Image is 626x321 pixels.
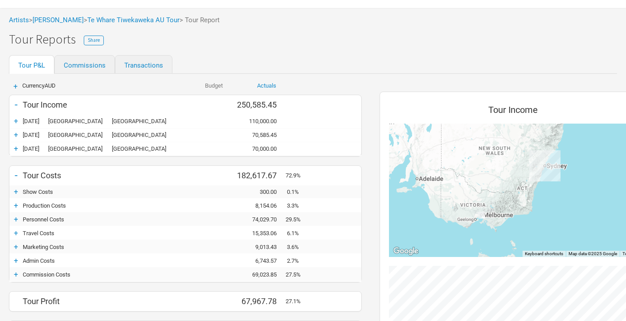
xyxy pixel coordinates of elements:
[391,245,421,257] img: Google
[23,171,179,180] div: Tour Costs
[84,36,104,45] button: Share
[286,257,308,264] div: 2.7%
[29,17,84,24] span: >
[23,189,179,195] div: Show Costs
[232,171,286,180] div: 182,617.67
[286,244,308,250] div: 3.6%
[180,17,220,24] span: > Tour Report
[87,16,180,24] a: Te Whare Tiwekaweka AU Tour
[84,17,180,24] span: >
[9,32,104,46] h1: Tour Reports
[205,82,223,89] a: Budget
[23,230,179,237] div: Travel Costs
[23,297,179,306] div: Tour Profit
[232,118,286,124] div: 110,000.00
[23,145,39,152] span: [DATE]
[286,230,308,237] div: 6.1%
[9,55,54,74] a: Tour P&L
[232,271,286,278] div: 69,023.85
[23,132,112,138] div: Melbourne
[23,118,112,124] div: Sydney
[232,145,286,152] div: 70,000.00
[54,55,115,74] a: Commissions
[526,147,564,185] div: Sydney, New South Wales (110,000.00)
[23,132,39,138] span: [DATE]
[232,202,286,209] div: 8,154.06
[475,209,488,222] div: Melbourne, Victoria (70,000.00)
[232,189,286,195] div: 300.00
[232,216,286,223] div: 74,029.70
[286,216,308,223] div: 29.5%
[23,100,179,109] div: Tour Income
[23,202,179,209] div: Production Costs
[9,169,23,181] div: -
[9,270,23,279] div: +
[232,230,286,237] div: 15,353.06
[232,257,286,264] div: 6,743.57
[112,145,179,152] div: Melbourne Town Hall
[286,172,308,179] div: 72.9%
[9,215,23,224] div: +
[257,82,276,89] a: Actuals
[112,132,179,138] div: Melbourne Town Hall
[286,298,308,305] div: 27.1%
[9,144,23,153] div: +
[9,98,23,111] div: -
[475,208,489,222] div: Melbourne, Victoria (70,585.45)
[9,116,23,125] div: +
[232,297,286,306] div: 67,967.78
[9,83,22,90] div: +
[112,118,179,124] div: Sydney Opera House
[33,16,84,24] a: [PERSON_NAME]
[115,55,172,74] a: Transactions
[23,244,179,250] div: Marketing Costs
[286,202,308,209] div: 3.3%
[232,132,286,138] div: 70,585.45
[569,251,617,256] span: Map data ©2025 Google
[23,271,179,278] div: Commission Costs
[9,16,29,24] a: Artists
[23,118,39,124] span: [DATE]
[9,256,23,265] div: +
[9,130,23,139] div: +
[391,245,421,257] a: Open this area in Google Maps (opens a new window)
[286,271,308,278] div: 27.5%
[23,216,179,223] div: Personnel Costs
[9,242,23,251] div: +
[9,187,23,196] div: +
[232,244,286,250] div: 9,013.43
[88,37,100,43] span: Share
[286,189,308,195] div: 0.1%
[232,100,286,109] div: 250,585.45
[9,201,23,210] div: +
[9,229,23,237] div: +
[23,257,179,264] div: Admin Costs
[23,145,112,152] div: Melbourne
[525,251,563,257] button: Keyboard shortcuts
[22,82,56,89] span: Currency AUD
